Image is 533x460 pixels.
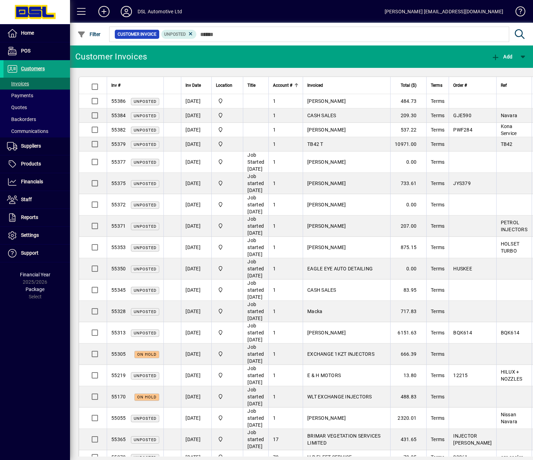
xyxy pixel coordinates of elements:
[134,331,156,335] span: Unposted
[216,307,239,315] span: Central
[216,179,239,187] span: Central
[181,301,211,322] td: [DATE]
[247,366,264,385] span: Job started [DATE]
[431,223,444,229] span: Terms
[138,6,182,17] div: DSL Automotive Ltd
[501,113,518,118] span: Navara
[247,280,264,300] span: Job started [DATE]
[93,5,115,18] button: Add
[247,323,264,342] span: Job started [DATE]
[453,82,467,89] span: Order #
[216,329,239,337] span: Central
[307,82,386,89] div: Invoiced
[273,113,276,118] span: 1
[181,237,211,258] td: [DATE]
[307,351,374,357] span: EXCHANGE 1KZT INJECTORS
[181,279,211,301] td: [DATE]
[181,365,211,386] td: [DATE]
[247,387,264,406] span: Job started [DATE]
[111,141,126,147] span: 55379
[273,202,276,207] span: 1
[307,373,341,378] span: E & H MOTORS
[111,202,126,207] span: 55372
[273,415,276,421] span: 1
[501,369,523,382] span: HILUX + NOZZLES
[216,393,239,401] span: Central
[431,113,444,118] span: Terms
[390,258,426,279] td: 0.00
[111,266,126,271] span: 55350
[134,114,156,118] span: Unposted
[307,82,323,89] span: Invoiced
[181,137,211,151] td: [DATE]
[3,227,70,244] a: Settings
[307,245,346,250] span: [PERSON_NAME]
[3,101,70,113] a: Quotes
[390,408,426,429] td: 2320.01
[7,116,36,122] span: Backorders
[273,351,276,357] span: 1
[161,30,197,39] mat-chip: Customer Invoice Status: Unposted
[134,99,156,104] span: Unposted
[20,272,50,277] span: Financial Year
[390,237,426,258] td: 875.15
[216,97,239,105] span: Central
[134,288,156,293] span: Unposted
[247,216,264,236] span: Job started [DATE]
[3,125,70,137] a: Communications
[247,82,255,89] span: Title
[111,394,126,399] span: 55170
[181,151,211,173] td: [DATE]
[216,82,239,89] div: Location
[431,98,444,104] span: Terms
[247,302,264,321] span: Job started [DATE]
[3,42,70,60] a: POS
[501,123,517,136] span: Kona Service
[216,265,239,273] span: Central
[501,241,520,254] span: HOLSET TURBO
[390,94,426,108] td: 484.73
[21,66,45,71] span: Customers
[3,209,70,226] a: Reports
[390,108,426,123] td: 209.30
[390,301,426,322] td: 717.83
[111,127,126,133] span: 55382
[431,437,444,442] span: Terms
[273,181,276,186] span: 1
[453,433,492,446] span: INJECTOR [PERSON_NAME]
[3,113,70,125] a: Backorders
[181,258,211,279] td: [DATE]
[21,179,43,184] span: Financials
[307,113,336,118] span: CASH SALES
[273,373,276,378] span: 1
[134,160,156,165] span: Unposted
[21,250,38,256] span: Support
[181,408,211,429] td: [DATE]
[216,126,239,134] span: Central
[247,152,264,172] span: Job Started [DATE]
[431,309,444,314] span: Terms
[501,220,527,232] span: PETROL INJECTORS
[390,194,426,215] td: 0.00
[111,437,126,442] span: 55365
[431,330,444,335] span: Terms
[307,394,372,399] span: WLT EXCHANGE INJECTORS
[216,82,232,89] span: Location
[431,127,444,133] span: Terms
[390,173,426,194] td: 733.61
[111,454,126,460] span: 55378
[216,243,239,251] span: Central
[137,352,156,357] span: On hold
[181,215,211,237] td: [DATE]
[453,373,468,378] span: 12215
[431,394,444,399] span: Terms
[273,287,276,293] span: 1
[307,98,346,104] span: [PERSON_NAME]
[273,98,276,104] span: 1
[431,373,444,378] span: Terms
[181,429,211,450] td: [DATE]
[3,173,70,191] a: Financials
[216,140,239,148] span: Central
[111,330,126,335] span: 55313
[21,214,38,220] span: Reports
